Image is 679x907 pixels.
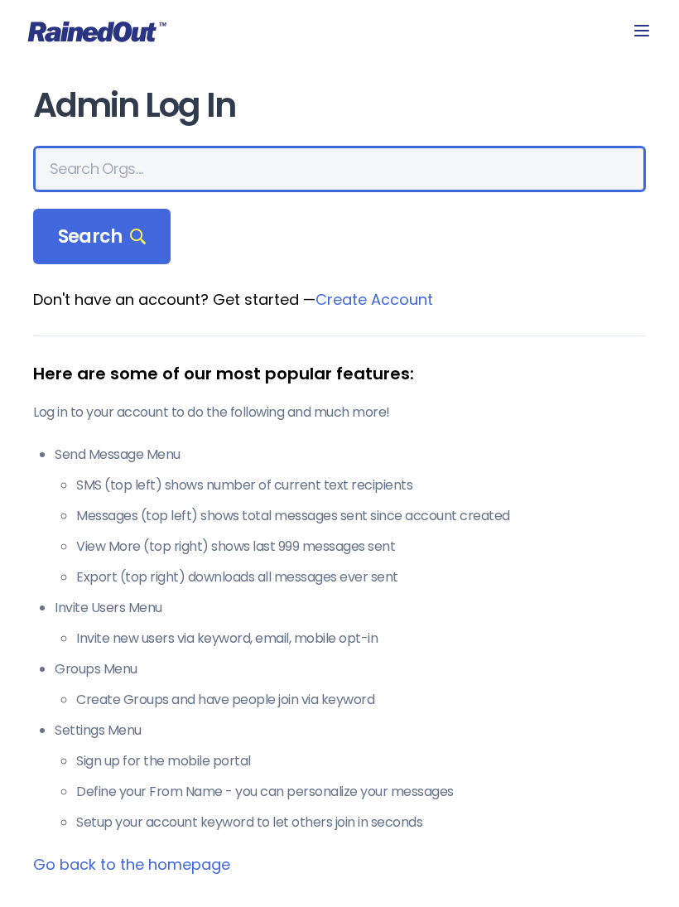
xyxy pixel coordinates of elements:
li: Create Groups and have people join via keyword [76,690,646,710]
li: SMS (top left) shows number of current text recipients [76,475,646,495]
li: Settings Menu [55,721,646,832]
span: Search [58,225,146,248]
li: Send Message Menu [55,445,646,587]
li: Setup your account keyword to let others join in seconds [76,813,646,832]
li: Define your From Name - you can personalize your messages [76,782,646,802]
p: Log in to your account to do the following and much more! [33,403,646,422]
div: Search [33,209,171,265]
a: Create Account [315,289,433,310]
div: Here are some of our most popular features: [33,361,646,386]
h1: Admin Log In [33,87,646,124]
li: Messages (top left) shows total messages sent since account created [76,506,646,526]
li: Groups Menu [55,659,646,710]
li: Export (top right) downloads all messages ever sent [76,567,646,587]
li: Invite new users via keyword, email, mobile opt-in [76,629,646,649]
li: Invite Users Menu [55,598,646,649]
a: Go back to the homepage [33,854,230,875]
li: View More (top right) shows last 999 messages sent [76,537,646,557]
li: Sign up for the mobile portal [76,751,646,771]
input: Search Orgs… [33,146,646,192]
main: Don't have an account? Get started — [33,87,646,876]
